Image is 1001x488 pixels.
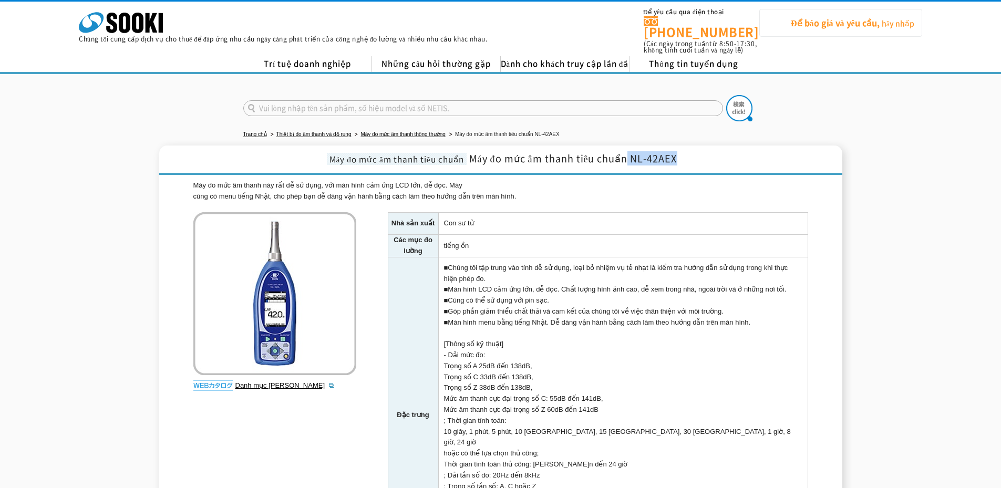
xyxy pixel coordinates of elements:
font: 10 giây, 1 phút, 5 phút, 10 [GEOGRAPHIC_DATA], 15 [GEOGRAPHIC_DATA], 30 [GEOGRAPHIC_DATA], 1 giờ,... [444,428,791,447]
img: btn_search.png [726,95,752,121]
input: Vui lòng nhập tên sản phẩm, số hiệu model và số NETIS. [243,100,723,116]
font: Danh mục [PERSON_NAME] [235,381,325,389]
font: Máy đo mức âm thanh này rất dễ sử dụng, với màn hình cảm ứng LCD lớn, dễ đọc. Máy [193,181,462,189]
a: Dành cho khách truy cập lần đầu [501,56,630,72]
font: Mức âm thanh cực đại trọng số C: 55dB đến 141dB, [444,394,603,402]
font: Máy đo mức âm thanh tiêu chuẩn NL-42AEX [455,131,560,137]
a: Để báo giá và yêu cầu,hãy nhấp vào đây [759,9,922,37]
font: ■Chúng tôi tập trung vào tính dễ sử dụng, loại bỏ nhiệm vụ tẻ nhạt là kiểm tra hướng dẫn sử dụng ... [444,264,788,283]
font: Để báo giá và yêu cầu, [791,16,880,29]
font: ■Màn hình menu bằng tiếng Nhật. Dễ dàng vận hành bằng cách làm theo hướng dẫn trên màn hình. [444,318,751,326]
font: hoặc có thể lựa chọn thủ công; [444,449,539,457]
font: Để yêu cầu qua điện thoại [643,7,724,16]
a: Trí tuệ doanh nghiệp [243,56,372,72]
font: Các mục đo lường [394,236,432,255]
font: Con sư tử [444,219,474,227]
font: cũng có menu tiếng Nhật, cho phép bạn dễ dàng vận hành bằng cách làm theo hướng dẫn trên màn hình. [193,192,517,200]
font: Dành cho khách truy cập lần đầu [501,58,634,69]
font: ; Thời gian tính toán: [444,417,507,424]
img: Danh mục web [193,380,233,391]
font: Chúng tôi cung cấp dịch vụ cho thuê để đáp ứng nhu cầu ngày càng phát triển của công nghệ đo lườn... [79,34,487,44]
font: Đặc trưng [397,411,429,419]
font: 17:30 [736,39,755,48]
font: Máy đo mức âm thanh tiêu chuẩn [329,153,464,165]
font: , không tính cuối tuần và ngày lễ) [644,39,757,55]
img: Máy đo mức âm thanh tiêu chuẩn NL-42AEX [193,212,356,375]
font: ■Góp phần giảm thiểu chất thải và cam kết của chúng tôi về việc thân thiện với môi trường. [444,307,724,315]
font: - [734,39,737,48]
font: Trí tuệ doanh nghiệp [264,58,351,69]
font: Trọng số A 25dB đến 138dB, [444,362,532,370]
font: hãy nhấp vào đây [770,18,914,55]
a: Máy đo mức âm thanh thông thường [360,131,445,137]
font: Mức âm thanh cực đại trọng số Z 60dB đến 141dB [444,406,598,413]
font: Những câu hỏi thường gặp [381,58,491,69]
a: Những câu hỏi thường gặp [372,56,501,72]
font: [Thông số kỹ thuật] [444,340,504,348]
font: ; Dải tần số đo: 20Hz đến 8kHz [444,471,540,479]
a: Trang chủ [243,131,267,137]
font: (Các ngày trong tuần [644,39,709,48]
font: ■Màn hình LCD cảm ứng lớn, dễ đọc. Chất lượng hình ảnh cao, dễ xem trong nhà, ngoài trời và ở nhữ... [444,285,787,293]
a: Thiết bị đo âm thanh và độ rung [276,131,352,137]
a: [PHONE_NUMBER] [644,16,759,38]
font: Máy đo mức âm thanh tiêu chuẩn NL-42AEX [469,151,677,165]
font: Trọng số C 33dB đến 138dB, [444,373,533,381]
font: Thông tin tuyển dụng [649,58,738,69]
font: Trọng số Z 38dB đến 138dB, [444,384,533,392]
font: Thời gian tính toán thủ công: [PERSON_NAME]n đến 24 giờ [444,460,628,468]
font: Nhà sản xuất [391,219,435,227]
a: Thông tin tuyển dụng [630,56,758,72]
font: tiếng ồn [444,242,469,250]
a: Danh mục [PERSON_NAME] [235,381,336,389]
font: - Dải mức đo: [444,351,486,359]
font: ■Cũng có thể sử dụng với pin sạc. [444,296,549,304]
font: từ 8:50 [709,39,734,48]
font: [PHONE_NUMBER] [644,23,759,40]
